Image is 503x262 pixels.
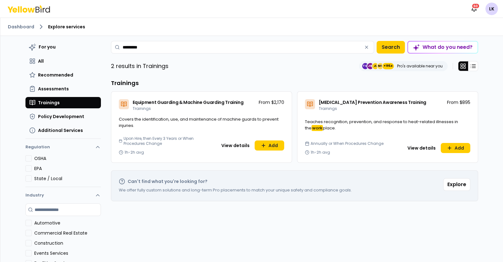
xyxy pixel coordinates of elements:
button: Recommended [25,69,101,81]
span: Additional Services [38,127,83,134]
button: Policy Development [25,111,101,122]
span: Annually or When Procedures Change [311,141,384,146]
button: Search [377,41,405,54]
button: Explore [443,178,470,191]
span: Teaches recognition, prevention, and response to heat-related illnesses in the [305,119,458,131]
span: All [38,58,44,64]
label: Automotive [34,220,101,226]
span: Trainings [319,106,337,111]
span: 1h-2h avg [124,150,144,155]
nav: breadcrumb [8,23,495,31]
mark: work [312,125,323,131]
span: TC [362,63,368,69]
p: From $895 [447,99,470,105]
button: Industry [25,187,101,203]
div: What do you need? [408,42,478,53]
button: For you [25,41,101,53]
label: Events Services [34,250,101,256]
button: Add [441,143,470,153]
span: LK [485,3,498,15]
span: 1h-2h avg [311,150,330,155]
span: place. [323,125,336,131]
span: Trainings [133,106,151,111]
a: Dashboard [8,24,34,30]
span: For you [39,44,56,50]
button: Assessments [25,83,101,94]
span: +1954 [384,63,393,69]
button: Additional Services [25,125,101,136]
span: Policy Development [38,113,84,120]
label: Construction [34,240,101,246]
span: Upon Hire, then Every 3 Years or When Procedures Change [124,136,215,146]
button: Regulation [25,141,101,155]
label: State / Local [34,175,101,182]
button: View details [218,140,253,151]
div: Regulation [25,155,101,187]
span: Explore services [48,24,85,30]
span: JG [367,63,373,69]
span: Recommended [38,72,73,78]
button: Add [255,140,284,151]
p: We offer fully custom solutions and long-term Pro placements to match your unique safety and comp... [119,187,352,193]
h3: Trainings [111,79,478,88]
p: From $2,170 [259,99,284,105]
button: Trainings [25,97,101,108]
span: Covers the identification, use, and maintenance of machine guards to prevent injuries. [119,116,279,128]
span: JL [372,63,379,69]
span: Assessments [38,86,69,92]
label: Commercial Real Estate [34,230,101,236]
button: All [25,55,101,67]
p: Pro's available near you [397,64,443,69]
label: EPA [34,165,101,172]
div: 60 [472,3,480,9]
span: Trainings [38,100,60,106]
button: 60 [468,3,480,15]
button: View details [404,143,439,153]
span: Equipment Guarding & Machine Guarding Training [133,99,244,105]
span: MH [377,63,384,69]
button: What do you need? [407,41,478,54]
h2: Can't find what you're looking for? [128,178,207,185]
span: [MEDICAL_DATA] Prevention Awareness Training [319,99,427,105]
p: 2 results in Trainings [111,62,169,71]
label: OSHA [34,155,101,162]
